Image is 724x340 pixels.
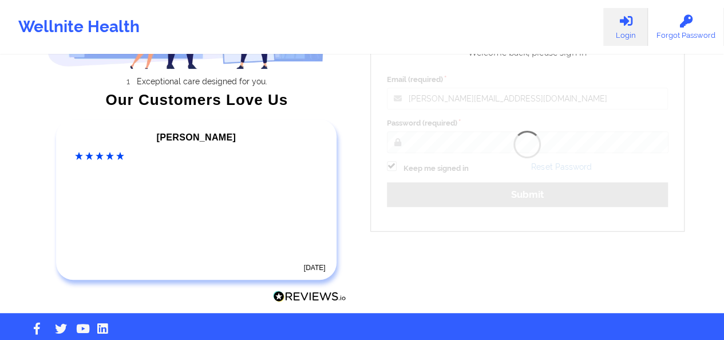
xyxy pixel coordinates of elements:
[273,291,346,303] img: Reviews.io Logo
[603,8,648,46] a: Login
[58,77,346,86] li: Exceptional care designed for you.
[648,8,724,46] a: Forgot Password
[273,291,346,306] a: Reviews.io Logo
[48,94,346,105] div: Our Customers Love Us
[157,132,236,142] span: [PERSON_NAME]
[304,264,326,272] time: [DATE]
